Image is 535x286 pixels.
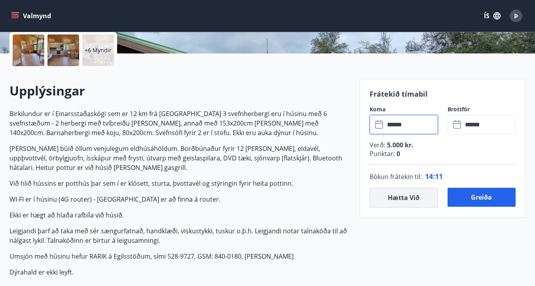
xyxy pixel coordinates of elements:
[448,105,516,113] label: Brottför
[9,82,350,99] h2: Upplýsingar
[370,105,438,113] label: Koma
[9,252,350,261] p: Umsjón með húsinu hefur RARIK á Egilsstöðum, sími 528-9727, GSM: 840-0180, [PERSON_NAME]
[370,172,422,181] span: Bókun frátekin til :
[507,6,526,25] button: Þ
[370,89,516,99] p: Frátekið tímabil
[480,9,505,23] button: ÍS
[385,141,414,149] span: 5.000 kr.
[9,9,54,23] button: menu
[435,172,443,181] span: 11
[370,141,516,149] p: Verð :
[9,194,350,204] p: WI-FI er í húsinu (4G router) - [GEOGRAPHIC_DATA] er að finna á router.
[9,210,350,220] p: Ekki er hægt að hlaða rafbíla við húsið.
[9,267,350,277] p: Dýrahald er ekki leyft.
[9,144,350,172] p: [PERSON_NAME] búið öllum venjulegum eldhúsáhöldum. Borðbúnaður fyrir 12 [PERSON_NAME], eldavél, u...
[370,188,438,208] button: Hætta við
[9,109,350,137] p: Birkilundur er í Einarsstaðaskógi sem er 12 km frá [GEOGRAPHIC_DATA] 3 svefnherbergi eru í húsinu...
[85,46,112,54] p: +6 Myndir
[9,226,350,245] p: Leigjandi þarf að taka með sér sængurfatnað, handklæði, viskustykki, tuskur o.þ.h. Leigjandi nota...
[395,149,400,158] span: 0
[370,149,516,158] p: Punktar :
[9,179,350,188] p: Við hlið hússins er potthús þar sem í er klósett, sturta, þvottavél og stýringin fyrir heita pott...
[448,188,516,207] button: Greiða
[425,172,435,181] span: 14 :
[514,11,518,20] span: Þ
